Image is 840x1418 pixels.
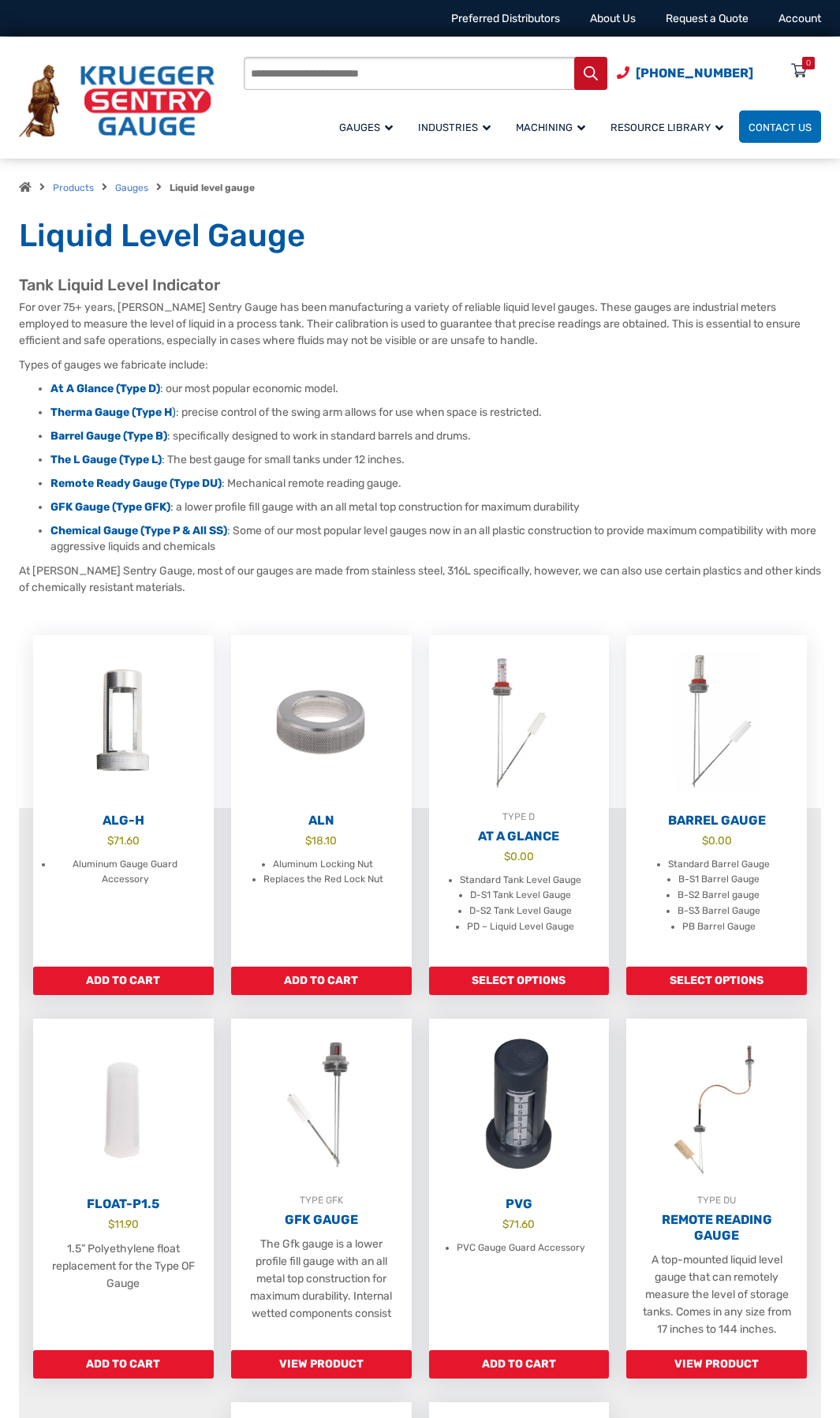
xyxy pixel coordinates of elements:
[33,1196,214,1212] h2: Float-P1.5
[678,888,760,904] li: B-S2 Barrel gauge
[50,499,821,515] li: : a lower profile fill gauge with an all metal top construction for maximum durability
[108,1218,139,1230] bdi: 11.90
[626,1350,807,1379] a: Read more about “Remote Reading Gauge”
[33,813,214,829] h2: ALG-H
[636,65,753,80] span: [PHONE_NUMBER]
[626,1192,807,1208] div: TYPE DU
[107,834,140,847] bdi: 71.60
[247,1236,396,1323] p: The Gfk gauge is a lower profile fill gauge with an all metal top construction for maximum durabi...
[678,904,760,919] li: B-S3 Barrel Gauge
[429,1019,610,1192] img: PVG
[33,967,214,995] a: Add to cart: “ALG-H”
[33,635,214,809] img: ALG-OF
[467,919,574,935] li: PD – Liquid Level Gauge
[749,122,812,133] span: Contact Us
[19,563,821,596] p: At [PERSON_NAME] Sentry Gauge, most of our gauges are made from stainless steel, 316L specificall...
[429,967,610,995] a: Add to cart: “At A Glance”
[626,813,807,829] h2: Barrel Gauge
[678,872,760,888] li: B-S1 Barrel Gauge
[53,857,198,889] li: Aluminum Gauge Guard Accessory
[49,1240,198,1293] p: 1.5” Polyethylene float replacement for the Type OF Gauge
[590,12,636,25] a: About Us
[305,834,337,847] bdi: 18.10
[429,635,610,809] img: At A Glance
[231,813,412,829] h2: ALN
[502,1218,509,1230] span: $
[19,299,821,349] p: For over 75+ years, [PERSON_NAME] Sentry Gauge has been manufacturing a variety of reliable liqui...
[19,275,821,295] h2: Tank Liquid Level Indicator
[739,110,821,143] a: Contact Us
[682,919,756,935] li: PB Barrel Gauge
[610,122,723,133] span: Resource Library
[50,406,176,419] a: Therma Gauge (Type H)
[429,829,610,844] h2: At A Glance
[170,182,255,193] strong: Liquid level gauge
[33,635,214,967] a: ALG-H $71.60 Aluminum Gauge Guard Accessory
[19,65,215,137] img: Krueger Sentry Gauge
[50,523,821,555] li: : Some of our most popular level gauges now in an all plastic construction to provide maximum com...
[626,1212,807,1244] h2: Remote Reading Gauge
[50,406,172,419] strong: Therma Gauge (Type H
[231,1019,412,1192] img: GFK Gauge
[626,635,807,809] img: Barrel Gauge
[457,1240,585,1256] li: PVC Gauge Guard Accessory
[50,381,821,397] li: : our most popular economic model.
[50,405,821,421] li: : precise control of the swing arm allows for use when space is restricted.
[409,108,506,145] a: Industries
[470,888,571,904] li: D-S1 Tank Level Gauge
[108,1218,114,1230] span: $
[418,122,491,133] span: Industries
[231,967,412,995] a: Add to cart: “ALN”
[231,635,412,809] img: ALN
[53,182,94,193] a: Products
[339,122,393,133] span: Gauges
[50,429,167,443] a: Barrel Gauge (Type B)
[231,1192,412,1208] div: TYPE GFK
[273,857,373,873] li: Aluminum Locking Nut
[601,108,739,145] a: Resource Library
[231,635,412,967] a: ALN $18.10 Aluminum Locking Nut Replaces the Red Lock Nut
[330,108,409,145] a: Gauges
[429,809,610,825] div: TYPE D
[506,108,601,145] a: Machining
[231,1019,412,1350] a: TYPE GFKGFK Gauge The Gfk gauge is a lower profile fill gauge with an all metal top construction ...
[626,1019,807,1350] a: TYPE DURemote Reading Gauge A top-mounted liquid level gauge that can remotely measure the level ...
[115,182,148,193] a: Gauges
[19,357,821,373] p: Types of gauges we fabricate include:
[666,12,749,25] a: Request a Quote
[231,1350,412,1379] a: Read more about “GFK Gauge”
[33,1019,214,1350] a: Float-P1.5 $11.90 1.5” Polyethylene float replacement for the Type OF Gauge
[702,834,708,847] span: $
[50,476,821,492] li: : Mechanical remote reading gauge.
[504,850,534,862] bdi: 0.00
[451,12,560,25] a: Preferred Distributors
[504,850,510,862] span: $
[50,428,821,444] li: : specifically designed to work in standard barrels and drums.
[50,453,162,466] a: The L Gauge (Type L)
[668,857,770,873] li: Standard Barrel Gauge
[50,382,160,395] strong: At A Glance (Type D)
[231,1212,412,1228] h2: GFK Gauge
[429,1196,610,1212] h2: PVG
[778,12,821,25] a: Account
[626,1019,807,1192] img: Remote Reading Gauge
[263,872,383,888] li: Replaces the Red Lock Nut
[50,452,821,468] li: : The best gauge for small tanks under 12 inches.
[107,834,114,847] span: $
[702,834,732,847] bdi: 0.00
[617,63,753,83] a: Phone Number (920) 434-8860
[469,904,572,919] li: D-S2 Tank Level Gauge
[460,873,581,889] li: Standard Tank Level Gauge
[50,524,227,537] a: Chemical Gauge (Type P & All SS)
[50,477,222,490] strong: Remote Ready Gauge (Type DU)
[626,635,807,967] a: Barrel Gauge $0.00 Standard Barrel Gauge B-S1 Barrel Gauge B-S2 Barrel gauge B-S3 Barrel Gauge PB...
[502,1218,535,1230] bdi: 71.60
[50,500,170,514] a: GFK Gauge (Type GFK)
[305,834,312,847] span: $
[626,967,807,995] a: Add to cart: “Barrel Gauge”
[516,122,585,133] span: Machining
